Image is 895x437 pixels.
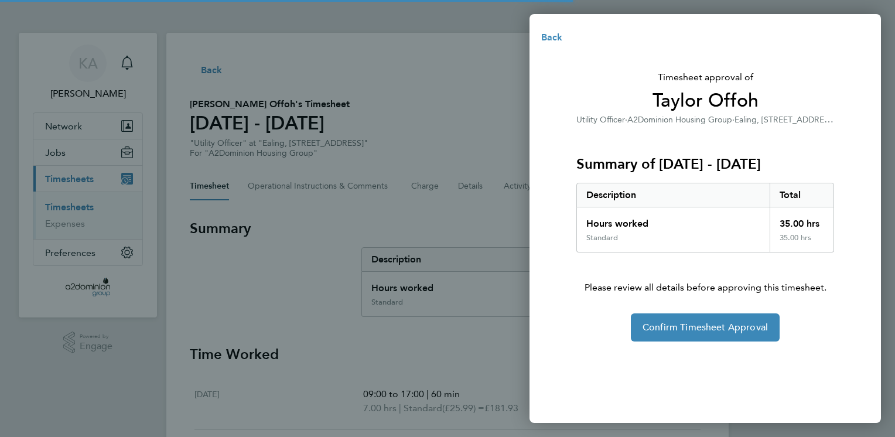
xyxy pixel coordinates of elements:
span: Confirm Timesheet Approval [643,322,768,333]
span: Back [541,32,563,43]
span: Taylor Offoh [576,89,834,112]
span: Ealing, [STREET_ADDRESS] [735,114,836,125]
span: · [732,115,735,125]
p: Please review all details before approving this timesheet. [562,252,848,295]
div: 35.00 hrs [770,233,834,252]
span: Utility Officer [576,115,625,125]
div: Standard [586,233,618,243]
div: 35.00 hrs [770,207,834,233]
div: Total [770,183,834,207]
button: Back [530,26,575,49]
div: Hours worked [577,207,770,233]
button: Confirm Timesheet Approval [631,313,780,342]
span: A2Dominion Housing Group [627,115,732,125]
div: Summary of 18 - 24 Aug 2025 [576,183,834,252]
span: · [625,115,627,125]
h3: Summary of [DATE] - [DATE] [576,155,834,173]
span: Timesheet approval of [576,70,834,84]
div: Description [577,183,770,207]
